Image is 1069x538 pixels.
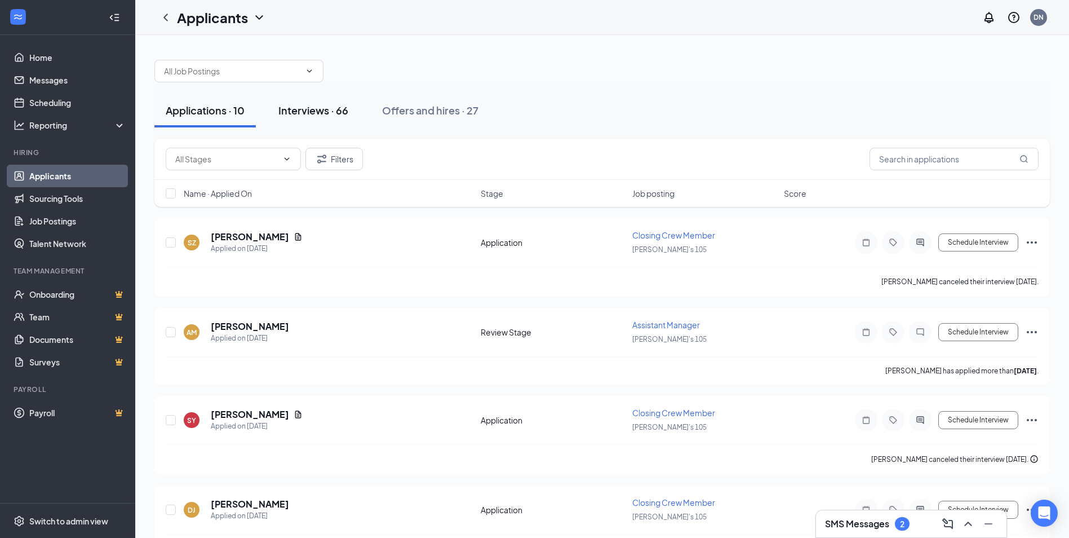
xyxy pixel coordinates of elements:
p: [PERSON_NAME] has applied more than . [885,366,1039,376]
a: PayrollCrown [29,402,126,424]
span: Closing Crew Member [632,497,715,508]
div: Interviews · 66 [278,103,348,117]
div: SY [187,416,196,425]
svg: Tag [886,505,900,514]
svg: MagnifyingGlass [1019,155,1028,164]
span: [PERSON_NAME]'s 105 [632,245,707,254]
div: 2 [900,519,904,529]
a: Talent Network [29,232,126,255]
svg: Note [859,416,873,425]
svg: Settings [14,515,25,527]
span: Stage [481,188,503,199]
button: ChevronUp [959,515,977,533]
svg: Collapse [109,12,120,23]
span: Name · Applied On [184,188,252,199]
svg: WorkstreamLogo [12,11,24,23]
div: Applied on [DATE] [211,421,303,432]
button: Minimize [979,515,997,533]
div: Switch to admin view [29,515,108,527]
svg: Notifications [982,11,996,24]
span: [PERSON_NAME]'s 105 [632,335,707,343]
h3: SMS Messages [825,518,889,530]
div: Team Management [14,266,123,276]
b: [DATE] [1014,367,1037,375]
svg: Tag [886,328,900,337]
div: DN [1033,12,1044,22]
h5: [PERSON_NAME] [211,320,289,333]
a: TeamCrown [29,306,126,328]
a: SurveysCrown [29,351,126,373]
svg: Document [294,232,303,241]
svg: Tag [886,416,900,425]
div: Applied on [DATE] [211,333,289,344]
button: Schedule Interview [938,501,1018,519]
div: DJ [188,505,196,515]
button: ComposeMessage [939,515,957,533]
div: Application [481,237,626,248]
svg: ChevronDown [252,11,266,24]
a: OnboardingCrown [29,283,126,306]
div: Payroll [14,385,123,394]
div: Hiring [14,148,123,157]
div: Applications · 10 [166,103,245,117]
svg: Tag [886,238,900,247]
div: Applied on [DATE] [211,510,289,522]
h5: [PERSON_NAME] [211,231,289,243]
svg: Ellipses [1025,413,1039,427]
svg: ChatInactive [913,328,927,337]
span: Score [784,188,806,199]
svg: Ellipses [1025,503,1039,517]
span: Closing Crew Member [632,408,715,418]
a: Applicants [29,165,126,187]
span: [PERSON_NAME]'s 105 [632,513,707,521]
svg: Info [1030,455,1039,464]
button: Filter Filters [305,148,363,170]
svg: ChevronDown [305,67,314,76]
span: [PERSON_NAME]'s 105 [632,423,707,431]
div: Open Intercom Messenger [1031,500,1058,527]
svg: Ellipses [1025,236,1039,249]
svg: Analysis [14,120,25,131]
div: Application [481,414,626,426]
a: Scheduling [29,91,126,114]
svg: ActiveChat [913,505,927,514]
span: Closing Crew Member [632,230,715,240]
button: Schedule Interview [938,411,1018,429]
span: Assistant Manager [632,320,700,330]
svg: Note [859,505,873,514]
div: SZ [188,238,196,248]
div: Reporting [29,120,126,131]
div: Application [481,504,626,515]
svg: ActiveChat [913,416,927,425]
svg: Note [859,328,873,337]
button: Schedule Interview [938,323,1018,341]
div: Review Stage [481,327,626,338]
svg: Note [859,238,873,247]
svg: QuestionInfo [1007,11,1021,24]
svg: ChevronDown [282,155,291,164]
svg: ChevronUp [961,517,975,531]
a: Sourcing Tools [29,187,126,210]
div: [PERSON_NAME] canceled their interview [DATE]. [881,276,1039,288]
button: Schedule Interview [938,233,1018,252]
svg: ChevronLeft [159,11,172,24]
a: DocumentsCrown [29,328,126,351]
h5: [PERSON_NAME] [211,498,289,510]
svg: Document [294,410,303,419]
svg: Ellipses [1025,325,1039,339]
input: All Job Postings [164,65,300,77]
div: [PERSON_NAME] canceled their interview [DATE]. [871,454,1039,465]
a: Messages [29,69,126,91]
a: Job Postings [29,210,126,232]
svg: ActiveChat [913,238,927,247]
h5: [PERSON_NAME] [211,408,289,421]
div: Offers and hires · 27 [382,103,478,117]
svg: Minimize [982,517,995,531]
svg: Filter [315,152,329,166]
input: Search in applications [870,148,1039,170]
input: All Stages [175,153,278,165]
div: AM [187,328,197,337]
h1: Applicants [177,8,248,27]
a: Home [29,46,126,69]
